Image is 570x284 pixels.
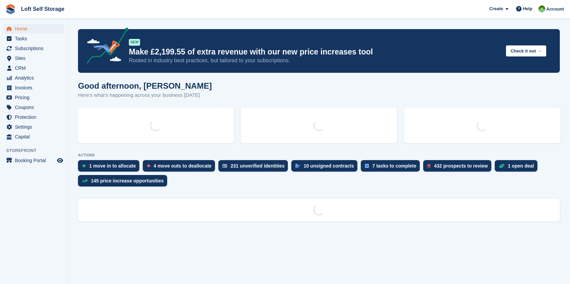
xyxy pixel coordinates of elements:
span: Account [546,6,564,13]
img: task-75834270c22a3079a89374b754ae025e5fb1db73e45f91037f5363f120a921f8.svg [365,164,369,168]
img: prospect-51fa495bee0391a8d652442698ab0144808aea92771e9ea1ae160a38d050c398.svg [427,164,431,168]
a: menu [3,24,64,34]
a: 1 move in to allocate [78,160,143,175]
a: menu [3,73,64,83]
span: Pricing [15,93,56,102]
span: Subscriptions [15,44,56,53]
h1: Good afternoon, [PERSON_NAME] [78,81,212,90]
span: Booking Portal [15,156,56,165]
span: Create [489,5,503,12]
button: Check it out → [506,45,546,57]
p: ACTIONS [78,153,560,157]
img: verify_identity-adf6edd0f0f0b5bbfe63781bf79b02c33cf7c696d77639b501bdc392416b5a36.svg [222,164,227,168]
a: Preview store [56,156,64,165]
a: menu [3,83,64,92]
div: 145 price increase opportunities [91,178,164,183]
span: Invoices [15,83,56,92]
span: CRM [15,63,56,73]
img: move_outs_to_deallocate_icon-f764333ba52eb49d3ac5e1228854f67142a1ed5810a6f6cc68b1a99e826820c5.svg [147,164,150,168]
div: 7 tasks to complete [372,163,416,169]
img: move_ins_to_allocate_icon-fdf77a2bb77ea45bf5b3d319d69a93e2d87916cf1d5bf7949dd705db3b84f3ca.svg [82,164,86,168]
a: 432 prospects to review [423,160,495,175]
a: 231 unverified identities [218,160,292,175]
div: 432 prospects to review [434,163,488,169]
a: menu [3,103,64,112]
div: 10 unsigned contracts [303,163,354,169]
div: NEW [129,39,140,46]
a: menu [3,122,64,132]
img: James Johnson [538,5,545,12]
a: menu [3,93,64,102]
p: Rooted in industry best practices, but tailored to your subscriptions. [129,57,500,64]
div: 1 open deal [508,163,534,169]
img: stora-icon-8386f47178a22dfd0bd8f6a31ec36ba5ce8667c1dd55bd0f319d3a0aa187defe.svg [5,4,16,14]
a: menu [3,112,64,122]
a: 145 price increase opportunities [78,175,171,190]
img: price-adjustments-announcement-icon-8257ccfd72463d97f412b2fc003d46551f7dbcb40ab6d574587a9cd5c0d94... [81,27,129,66]
div: 4 move outs to deallocate [154,163,212,169]
a: 4 move outs to deallocate [143,160,218,175]
div: 231 unverified identities [231,163,285,169]
a: menu [3,44,64,53]
span: Storefront [6,147,67,154]
a: menu [3,132,64,141]
img: contract_signature_icon-13c848040528278c33f63329250d36e43548de30e8caae1d1a13099fd9432cc5.svg [295,164,300,168]
a: menu [3,156,64,165]
a: 1 open deal [495,160,541,175]
p: Make £2,199.55 of extra revenue with our new price increases tool [129,47,500,57]
span: Sites [15,53,56,63]
img: price_increase_opportunities-93ffe204e8149a01c8c9dc8f82e8f89637d9d84a8eef4429ea346261dce0b2c0.svg [82,179,87,182]
a: 7 tasks to complete [361,160,423,175]
div: 1 move in to allocate [89,163,136,169]
span: Capital [15,132,56,141]
a: menu [3,63,64,73]
span: Coupons [15,103,56,112]
span: Home [15,24,56,34]
a: 10 unsigned contracts [291,160,361,175]
a: Loft Self Storage [18,3,67,15]
span: Protection [15,112,56,122]
p: Here's what's happening across your business [DATE] [78,91,212,99]
span: Tasks [15,34,56,43]
span: Settings [15,122,56,132]
a: menu [3,34,64,43]
a: menu [3,53,64,63]
img: deal-1b604bf984904fb50ccaf53a9ad4b4a5d6e5aea283cecdc64d6e3604feb123c2.svg [499,163,505,168]
span: Help [523,5,532,12]
span: Analytics [15,73,56,83]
